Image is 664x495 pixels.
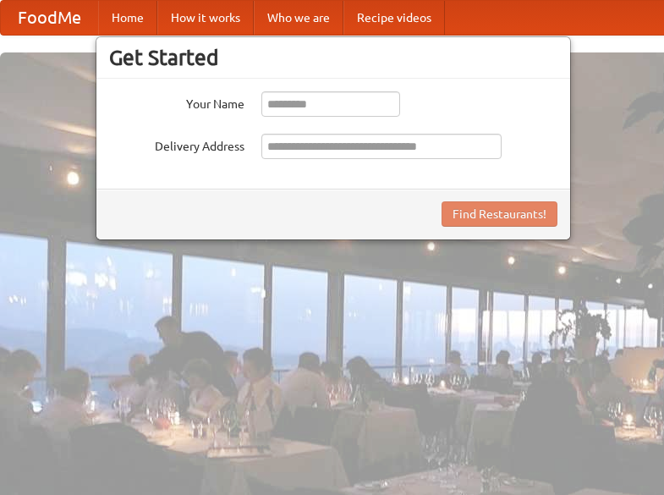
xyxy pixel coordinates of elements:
[442,201,557,227] button: Find Restaurants!
[254,1,343,35] a: Who we are
[157,1,254,35] a: How it works
[98,1,157,35] a: Home
[109,91,244,113] label: Your Name
[343,1,445,35] a: Recipe videos
[109,45,557,70] h3: Get Started
[1,1,98,35] a: FoodMe
[109,134,244,155] label: Delivery Address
